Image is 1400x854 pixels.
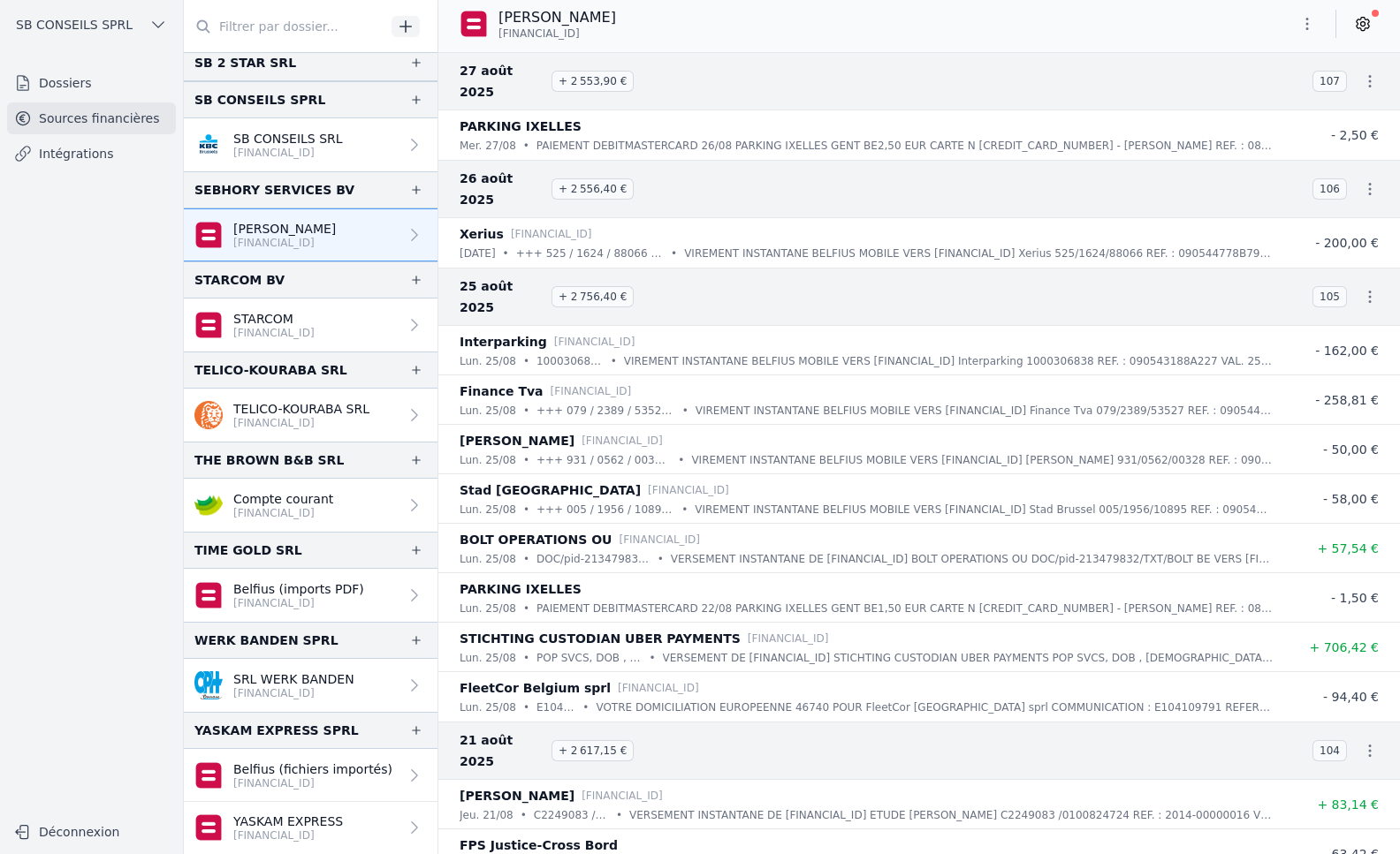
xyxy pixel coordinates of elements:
span: 27 août 2025 [460,60,544,102]
span: [FINANCIAL_ID] [498,26,580,41]
p: [FINANCIAL_ID] [582,432,663,450]
div: • [678,451,684,469]
p: E104109791 [536,699,575,716]
p: +++ 525 / 1624 / 88066 +++ [516,245,664,262]
p: [FINANCIAL_ID] [582,787,663,805]
span: - 1,50 € [1331,591,1379,605]
p: [FINANCIAL_ID] [619,531,700,548]
span: 25 août 2025 [460,276,544,318]
div: THE BROWN B&B SRL [194,450,344,471]
img: belfius.png [194,581,223,609]
p: [PERSON_NAME] [233,220,336,238]
p: [PERSON_NAME] [460,785,574,806]
p: [FINANCIAL_ID] [233,828,343,843]
span: - 162,00 € [1315,344,1379,358]
div: TIME GOLD SRL [194,540,302,561]
div: WERK BANDEN SPRL [194,630,339,651]
p: VERSEMENT INSTANTANE DE [FINANCIAL_ID] BOLT OPERATIONS OU DOC/pid-213479832/TXT/BOLT BE VERS [FIN... [671,550,1273,568]
div: YASKAM EXPRESS SPRL [194,720,359,741]
a: TELICO-KOURABA SRL [FINANCIAL_ID] [184,389,437,442]
span: + 2 556,40 € [552,178,634,200]
p: VOTRE DOMICILIATION EUROPEENNE 46740 POUR FleetCor [GEOGRAPHIC_DATA] sprl COMMUNICATION : E104109... [596,699,1273,716]
span: - 58,00 € [1323,492,1379,506]
a: Intégrations [7,138,176,170]
a: YASKAM EXPRESS [FINANCIAL_ID] [184,802,437,854]
p: +++ 005 / 1956 / 10895 +++ [536,501,674,518]
p: PARKING IXELLES [460,116,582,137]
p: C2249083 /0100824724 [534,806,609,824]
p: STICHTING CUSTODIAN UBER PAYMENTS [460,628,741,649]
span: + 2 756,40 € [552,286,634,307]
p: STARCOM [233,310,315,328]
p: [FINANCIAL_ID] [233,686,354,700]
div: SEBHORY SERVICES BV [194,179,354,200]
span: 26 août 2025 [460,168,544,210]
span: - 94,40 € [1323,690,1379,704]
p: Stad [GEOGRAPHIC_DATA] [460,480,641,501]
input: Filtrer par dossier... [184,11,385,42]
p: VIREMENT INSTANTANE BELFIUS MOBILE VERS [FINANCIAL_ID] Finance Tva 079/2389/53527 REF. : 09054488... [696,402,1273,419]
img: ing.png [194,401,223,429]
p: mer. 27/08 [460,137,516,155]
img: belfius.png [194,311,223,339]
p: [FINANCIAL_ID] [748,630,829,647]
div: • [523,352,529,370]
div: • [582,699,589,716]
span: 21 août 2025 [460,729,544,772]
img: crelan.png [194,491,223,519]
p: TELICO-KOURABA SRL [233,400,369,418]
div: • [521,806,527,824]
p: [FINANCIAL_ID] [551,382,632,400]
div: • [523,649,529,667]
p: [FINANCIAL_ID] [233,236,336,250]
span: 107 [1312,71,1347,92]
div: • [523,402,529,419]
div: • [523,501,529,518]
a: SB CONSEILS SRL [FINANCIAL_ID] [184,118,437,171]
div: • [611,352,617,370]
p: VIREMENT INSTANTANE BELFIUS MOBILE VERS [FINANCIAL_ID] Stad Brussel 005/1956/10895 REF. : 0905486... [695,501,1273,518]
p: Interparking [460,331,547,352]
span: - 2,50 € [1331,128,1379,142]
a: Belfius (imports PDF) [FINANCIAL_ID] [184,569,437,622]
span: 106 [1312,178,1347,200]
p: Compte courant [233,490,333,508]
p: POP SVCS, DOB , 20250818 - 20250824 [536,649,642,667]
p: [FINANCIAL_ID] [618,679,699,697]
div: • [523,137,529,155]
div: SB 2 STAR SRL [194,52,296,73]
p: 1000306838 [536,352,604,370]
div: STARCOM BV [194,269,285,291]
div: • [649,649,655,667]
p: [FINANCIAL_ID] [233,596,364,610]
a: [PERSON_NAME] [FINANCIAL_ID] [184,208,437,261]
p: VIREMENT INSTANTANE BELFIUS MOBILE VERS [FINANCIAL_ID] [PERSON_NAME] 931/0562/00328 REF. : 090545... [691,451,1273,469]
p: Xerius [460,223,504,245]
span: - 200,00 € [1315,236,1379,250]
a: Dossiers [7,67,176,99]
img: BANQUE_CPH_CPHBBE75XXX.png [194,671,223,699]
img: belfius.png [194,761,223,790]
div: • [523,699,529,716]
a: Compte courant [FINANCIAL_ID] [184,479,437,532]
button: Déconnexion [7,818,176,846]
p: [FINANCIAL_ID] [233,326,315,340]
p: lun. 25/08 [460,501,516,518]
p: VERSEMENT INSTANTANE DE [FINANCIAL_ID] ETUDE [PERSON_NAME] C2249083 /0100824724 REF. : 2014-00000... [629,806,1273,824]
p: YASKAM EXPRESS [233,812,343,830]
a: Sources financières [7,102,176,134]
p: VIREMENT INSTANTANE BELFIUS MOBILE VERS [FINANCIAL_ID] Interparking 1000306838 REF. : 090543188A2... [624,352,1273,370]
span: - 50,00 € [1323,442,1379,457]
div: • [682,402,689,419]
p: [DATE] [460,245,496,262]
p: [FINANCIAL_ID] [233,776,392,790]
img: belfius.png [194,813,223,842]
a: STARCOM [FINANCIAL_ID] [184,299,437,351]
p: lun. 25/08 [460,402,516,419]
p: lun. 25/08 [460,699,516,716]
p: [FINANCIAL_ID] [233,146,343,160]
img: belfius-1.png [194,221,223,249]
img: belfius-1.png [460,10,488,38]
p: [FINANCIAL_ID] [233,416,369,430]
a: Belfius (fichiers importés) [FINANCIAL_ID] [184,749,437,802]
